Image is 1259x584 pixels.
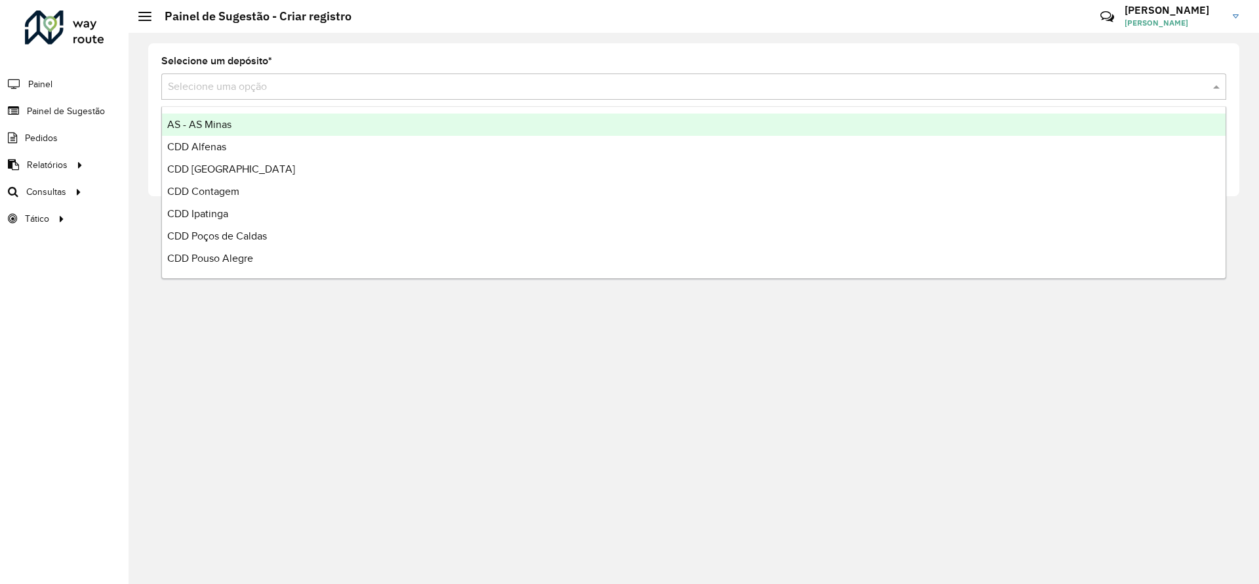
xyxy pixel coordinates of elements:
span: Tático [25,212,49,226]
span: CDD Contagem [167,186,239,197]
span: CDD Ipatinga [167,208,228,219]
ng-dropdown-panel: Options list [161,106,1226,279]
span: Consultas [26,185,66,199]
span: CDD Pouso Alegre [167,253,253,264]
label: Selecione um depósito [161,53,272,69]
span: Painel [28,77,52,91]
span: Painel de Sugestão [27,104,105,118]
h2: Painel de Sugestão - Criar registro [151,9,351,24]
span: CDD Alfenas [167,141,226,152]
span: Pedidos [25,131,58,145]
span: Relatórios [27,158,68,172]
a: Contato Rápido [1093,3,1121,31]
span: CDD [GEOGRAPHIC_DATA] [167,163,295,175]
h3: [PERSON_NAME] [1125,4,1223,16]
span: AS - AS Minas [167,119,231,130]
span: CDD Poços de Caldas [167,230,267,241]
span: [PERSON_NAME] [1125,17,1223,29]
